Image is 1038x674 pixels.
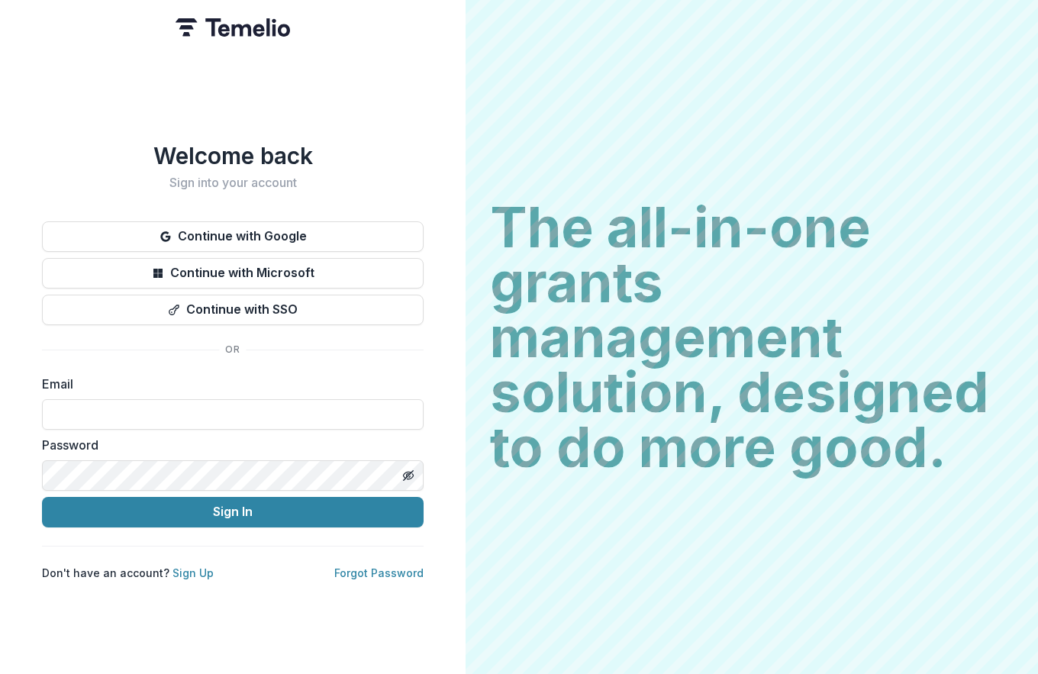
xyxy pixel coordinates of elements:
[42,295,424,325] button: Continue with SSO
[334,566,424,579] a: Forgot Password
[42,142,424,169] h1: Welcome back
[42,565,214,581] p: Don't have an account?
[176,18,290,37] img: Temelio
[42,497,424,527] button: Sign In
[42,176,424,190] h2: Sign into your account
[42,221,424,252] button: Continue with Google
[42,436,414,454] label: Password
[42,258,424,289] button: Continue with Microsoft
[172,566,214,579] a: Sign Up
[42,375,414,393] label: Email
[396,463,421,488] button: Toggle password visibility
